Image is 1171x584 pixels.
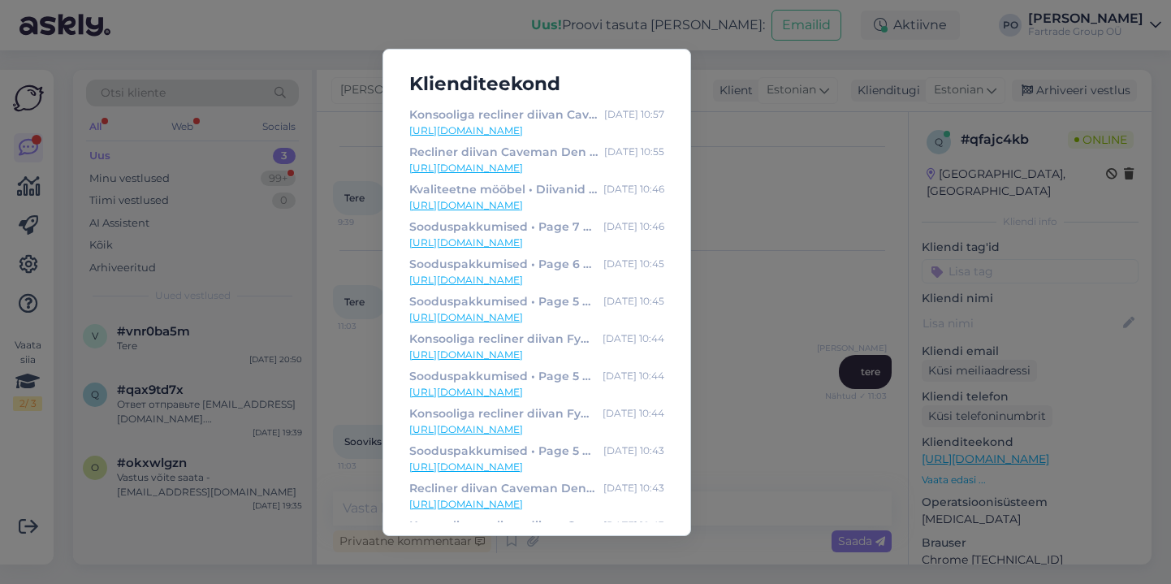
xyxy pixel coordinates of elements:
[409,517,597,534] div: Konsooliga recliner diivan Caveman Den • Pehme mööbel
[409,497,664,512] a: [URL][DOMAIN_NAME]
[409,255,597,273] div: Sooduspakkumised • Page 6 of 7 • Kvaliteetsed tooted soodsalt
[409,404,596,422] div: Konsooliga recliner diivan Fyne-Dyme • Mugavad recliner diivanid
[603,330,664,348] div: [DATE] 10:44
[409,106,598,123] div: Konsooliga recliner diivan Caveman Den • Pehme mööbel
[409,348,664,362] a: [URL][DOMAIN_NAME]
[409,143,598,161] div: Recliner diivan Caveman Den • Reclinerid • Diivanid • [GEOGRAPHIC_DATA]
[409,479,597,497] div: Recliner diivan Caveman Den • Reclinerid • Diivanid • [GEOGRAPHIC_DATA]
[409,273,664,288] a: [URL][DOMAIN_NAME]
[396,69,677,99] h5: Klienditeekond
[603,517,664,534] div: [DATE] 10:43
[604,106,664,123] div: [DATE] 10:57
[409,367,596,385] div: Sooduspakkumised • Page 5 of 7 • Kvaliteetsed tooted soodsalt
[603,367,664,385] div: [DATE] 10:44
[409,161,664,175] a: [URL][DOMAIN_NAME]
[409,292,597,310] div: Sooduspakkumised • Page 5 of 7 • Kvaliteetsed tooted soodsalt
[409,236,664,250] a: [URL][DOMAIN_NAME]
[409,330,596,348] div: Konsooliga recliner diivan Fyne-Dyme • Mugavad recliner diivanid
[409,422,664,437] a: [URL][DOMAIN_NAME]
[409,310,664,325] a: [URL][DOMAIN_NAME]
[603,180,664,198] div: [DATE] 10:46
[603,292,664,310] div: [DATE] 10:45
[409,198,664,213] a: [URL][DOMAIN_NAME]
[409,123,664,138] a: [URL][DOMAIN_NAME]
[409,180,597,198] div: Kvaliteetne mööbel • Diivanid • Tv-alused • Diivanilauad ja palju muud
[409,442,597,460] div: Sooduspakkumised • Page 5 of 7 • Kvaliteetsed tooted soodsalt
[409,218,597,236] div: Sooduspakkumised • Page 7 of 7 • Kvaliteetsed tooted soodsalt
[603,255,664,273] div: [DATE] 10:45
[409,385,664,400] a: [URL][DOMAIN_NAME]
[409,460,664,474] a: [URL][DOMAIN_NAME]
[603,404,664,422] div: [DATE] 10:44
[603,442,664,460] div: [DATE] 10:43
[603,218,664,236] div: [DATE] 10:46
[603,479,664,497] div: [DATE] 10:43
[604,143,664,161] div: [DATE] 10:55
